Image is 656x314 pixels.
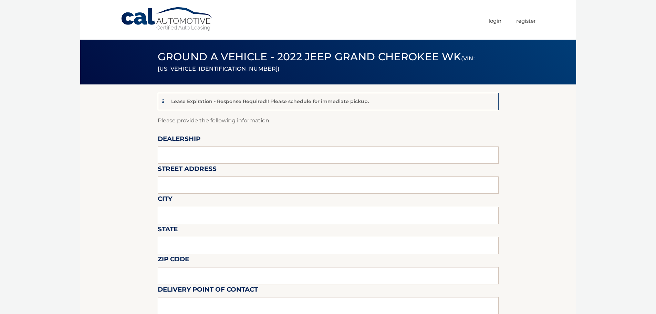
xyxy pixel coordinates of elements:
[489,15,501,27] a: Login
[158,164,217,176] label: Street Address
[158,224,178,237] label: State
[158,50,475,73] span: Ground a Vehicle - 2022 Jeep Grand Cherokee WK
[158,134,200,146] label: Dealership
[516,15,536,27] a: Register
[158,284,258,297] label: Delivery Point of Contact
[121,7,214,31] a: Cal Automotive
[158,254,189,267] label: Zip Code
[158,194,172,206] label: City
[158,55,475,72] small: (VIN: [US_VEHICLE_IDENTIFICATION_NUMBER])
[171,98,369,104] p: Lease Expiration - Response Required!! Please schedule for immediate pickup.
[158,116,499,125] p: Please provide the following information.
